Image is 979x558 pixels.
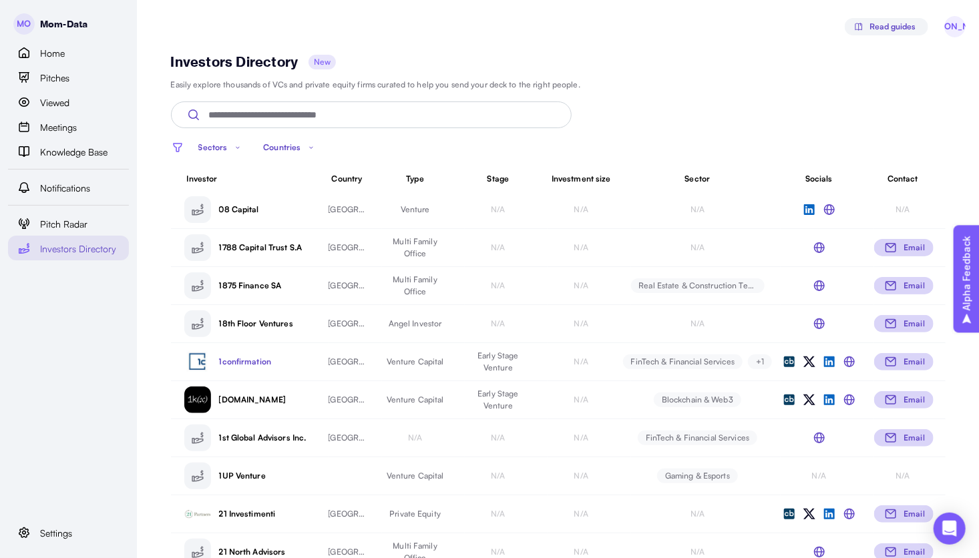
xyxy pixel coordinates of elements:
[934,513,966,545] div: Open Intercom Messenger
[874,173,932,185] p: Contact
[548,280,614,292] p: N/A
[548,318,614,330] p: N/A
[329,318,366,330] p: [GEOGRAPHIC_DATA]
[465,388,532,412] p: Early Stage Venture
[382,204,449,216] p: Venture
[821,505,838,523] a: LinkedIn icon
[781,505,798,523] img: Crunchbase icon
[801,391,818,408] img: X (Twitter) icon
[219,470,313,482] p: 1UP Venture
[382,394,449,406] p: Venture Capital
[639,280,757,292] p: Real Estate & Construction Tech
[219,432,313,444] p: 1st Global Advisors Inc.
[382,470,449,482] p: Venture Capital
[781,470,858,482] p: N/A
[382,274,449,298] p: Multi Family Office
[821,353,838,370] img: LinkedIn icon
[631,356,735,368] p: FinTech & Financial Services
[904,318,926,330] p: Email
[329,280,366,292] p: [GEOGRAPHIC_DATA]
[811,429,828,447] img: Website icon
[781,353,798,370] img: Crunchbase icon
[219,204,313,216] p: 08 Capital
[904,280,926,292] p: Email
[548,242,614,254] p: N/A
[811,277,828,294] img: Website icon
[845,18,928,35] button: Read guides
[841,505,858,523] img: Website icon
[171,141,184,154] img: filter icon
[631,508,765,520] p: N/A
[219,394,313,406] p: [DOMAIN_NAME]
[631,173,765,185] p: Sector
[662,394,733,406] p: Blockchain & Web3
[219,508,313,520] p: 21 Investimenti
[171,53,299,71] p: Investors Directory
[548,470,614,482] p: N/A
[40,242,116,256] span: Investors Directory
[883,392,899,408] img: svg%3e
[189,315,206,332] img: placeholder logo
[263,142,301,154] p: Countries
[219,356,313,368] p: 1confirmation
[781,391,798,408] img: Crunchbase icon
[171,79,580,91] p: Easily explore thousands of VCs and private equity firms curated to help you send your deck to th...
[841,391,858,408] img: Website icon
[904,394,926,406] p: Email
[262,139,317,156] button: Countries
[465,470,532,482] p: N/A
[382,173,449,185] p: Type
[465,350,532,374] p: Early Stage Venture
[382,432,449,444] p: N/A
[665,470,730,482] p: Gaming & Esports
[821,201,838,218] a: Website icon
[781,173,858,185] p: Socials
[184,509,211,519] img: placeholder logo
[314,55,331,69] div: New
[187,173,218,185] p: Investor
[329,173,366,185] p: Country
[382,508,449,520] p: Private Equity
[811,315,828,332] a: Website icon
[548,508,614,520] p: N/A
[904,356,926,368] p: Email
[883,316,899,332] img: svg%3e
[874,391,934,408] button: Email
[874,315,934,332] button: Email
[631,318,765,330] p: N/A
[382,236,449,260] p: Multi Family Office
[219,546,313,558] p: 21 North Advisors
[548,432,614,444] p: N/A
[189,239,206,256] img: placeholder logo
[801,353,818,370] img: X (Twitter) icon
[874,204,932,216] p: N/A
[874,277,934,294] button: Email
[219,280,313,292] p: 1875 Finance SA
[874,429,934,447] button: Email
[883,278,899,294] img: svg%3e
[841,353,858,370] img: Website icon
[883,240,899,256] img: svg%3e
[631,204,765,216] p: N/A
[40,95,69,110] span: Viewed
[40,17,87,31] p: Mom-Data
[189,277,206,294] img: placeholder logo
[465,173,532,185] p: Stage
[219,318,313,330] p: 18th Floor Ventures
[382,356,449,368] p: Venture Capital
[40,145,108,160] span: Knowledge Base
[189,467,206,485] img: placeholder logo
[869,19,916,35] span: Read guides
[548,546,614,558] p: N/A
[904,242,926,254] p: Email
[874,353,934,370] button: Email
[904,546,926,558] p: Email
[874,470,932,482] p: N/A
[883,506,899,522] img: svg%3e
[465,204,532,216] p: N/A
